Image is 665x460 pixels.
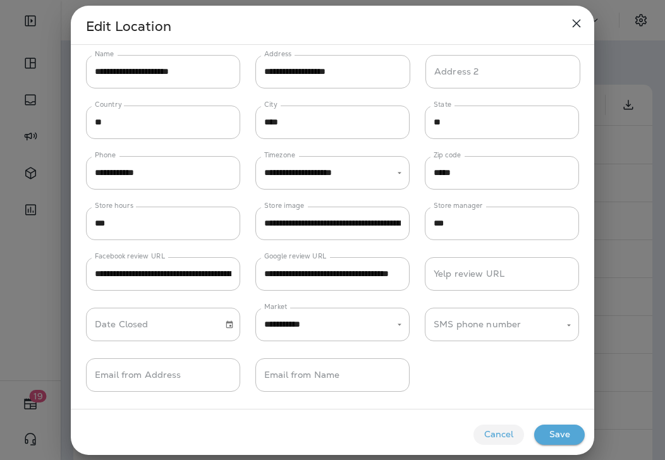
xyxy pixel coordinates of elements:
label: Store manager [434,201,483,210]
label: City [264,100,278,109]
label: Google review URL [264,251,327,261]
label: Timezone [264,150,295,160]
button: Cancel [473,425,524,445]
label: Store hours [95,201,133,210]
label: Facebook review URL [95,251,165,261]
button: Save [534,425,585,445]
label: State [434,100,451,109]
label: Phone [95,150,116,160]
button: Open [394,167,405,179]
h2: Edit Location [71,6,594,45]
button: Open [394,319,405,330]
button: Open [563,320,575,331]
label: Zip code [434,150,461,160]
button: Choose date [220,315,239,334]
label: Store image [264,201,304,210]
label: Market [264,302,288,312]
label: Name [95,49,114,59]
label: Country [95,100,122,109]
label: Address [264,49,291,59]
button: close [564,11,589,36]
